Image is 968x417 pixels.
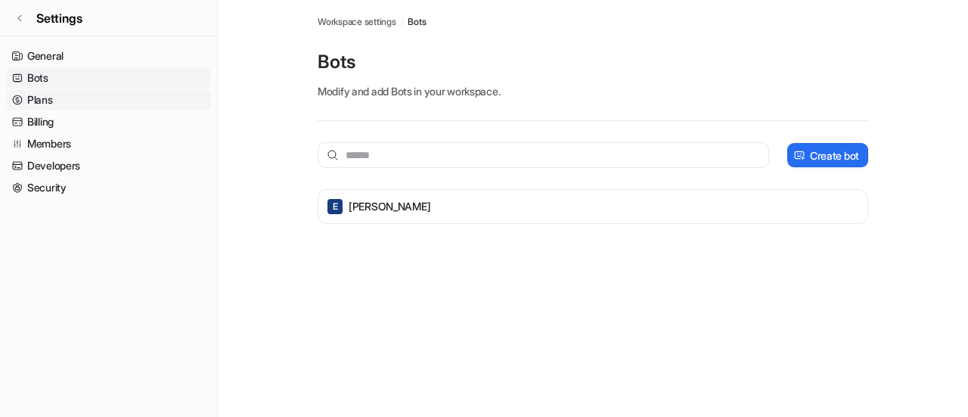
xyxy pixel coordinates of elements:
[787,143,868,167] button: Create bot
[6,67,211,89] a: Bots
[408,15,426,29] a: Bots
[6,111,211,132] a: Billing
[6,155,211,176] a: Developers
[6,133,211,154] a: Members
[349,199,430,214] p: [PERSON_NAME]
[327,199,343,214] span: E
[6,177,211,198] a: Security
[318,50,868,74] p: Bots
[36,9,82,27] span: Settings
[318,15,396,29] a: Workspace settings
[318,83,868,99] p: Modify and add Bots in your workspace.
[6,89,211,110] a: Plans
[810,148,859,163] p: Create bot
[6,45,211,67] a: General
[793,150,805,161] img: create
[401,15,404,29] span: /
